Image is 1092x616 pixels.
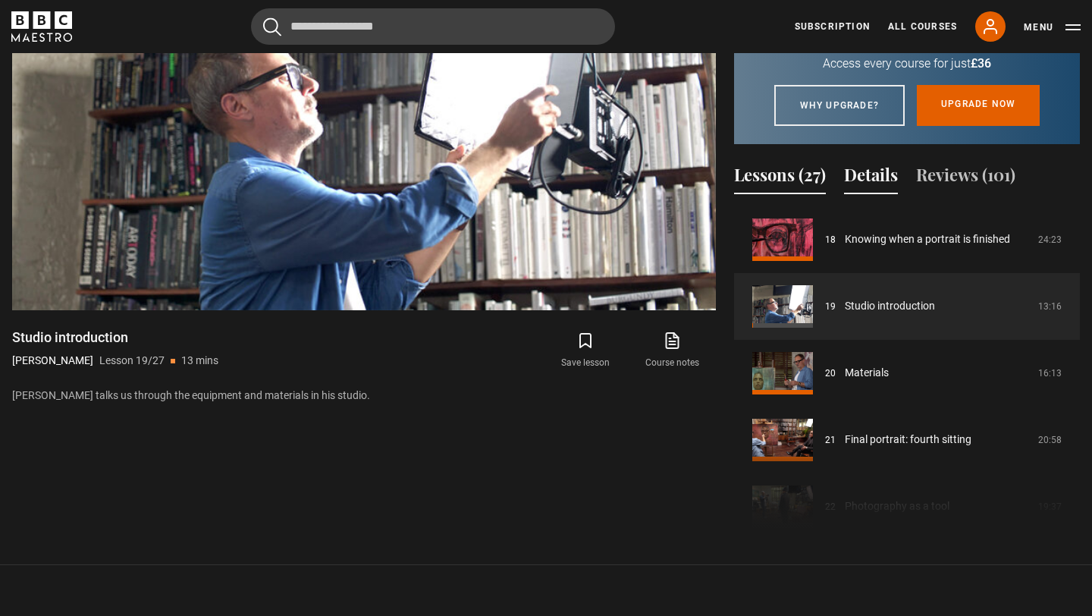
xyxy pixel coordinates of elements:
[917,85,1040,126] a: Upgrade now
[251,8,615,45] input: Search
[845,231,1010,247] a: Knowing when a portrait is finished
[1024,20,1081,35] button: Toggle navigation
[774,85,905,126] a: Why upgrade?
[845,432,971,448] a: Final portrait: fourth sitting
[845,298,935,314] a: Studio introduction
[99,353,165,369] p: Lesson 19/27
[845,365,889,381] a: Materials
[844,162,898,194] button: Details
[11,11,72,42] svg: BBC Maestro
[916,162,1015,194] button: Reviews (101)
[888,20,957,33] a: All Courses
[263,17,281,36] button: Submit the search query
[795,20,870,33] a: Subscription
[181,353,218,369] p: 13 mins
[542,328,629,372] button: Save lesson
[12,388,716,404] p: [PERSON_NAME] talks us through the equipment and materials in his studio.
[12,353,93,369] p: [PERSON_NAME]
[752,55,1062,73] p: Access every course for just
[629,328,716,372] a: Course notes
[734,162,826,194] button: Lessons (27)
[971,56,991,71] span: £36
[12,328,218,347] h1: Studio introduction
